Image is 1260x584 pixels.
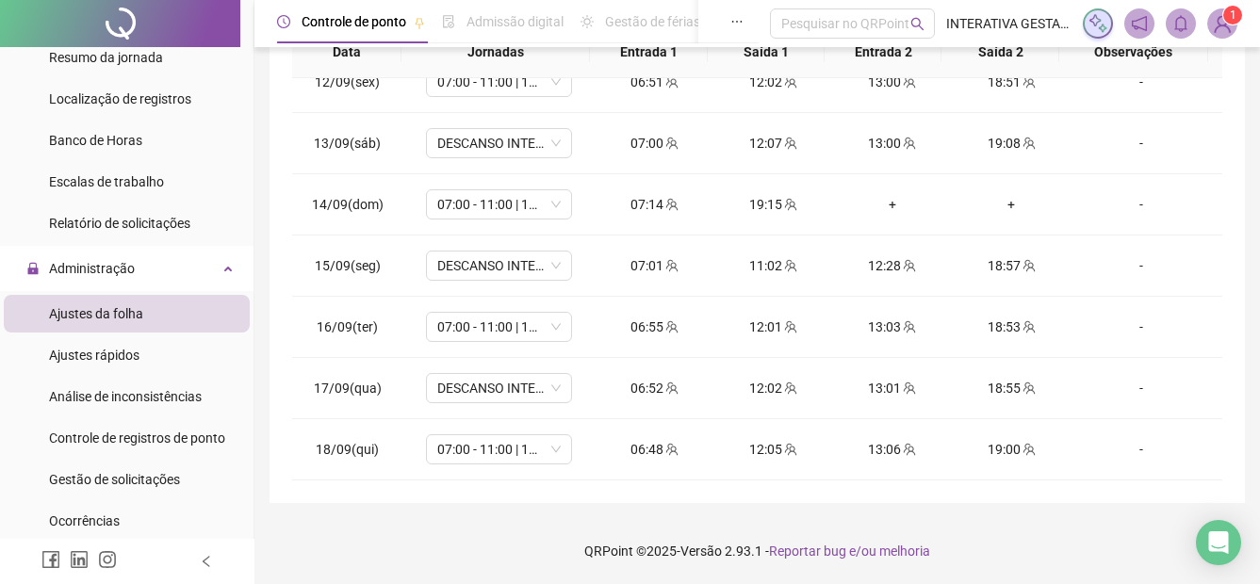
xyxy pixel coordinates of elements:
span: Controle de ponto [302,14,406,29]
span: 18/09(qui) [316,442,379,457]
span: 12/09(sex) [315,74,380,89]
div: 12:07 [728,133,817,154]
div: 12:01 [728,316,817,337]
span: 1 [1230,8,1236,22]
div: - [1086,194,1197,215]
div: - [1086,133,1197,154]
span: sun [581,15,594,28]
span: Versão [680,543,722,559]
div: 19:00 [967,439,1055,460]
div: 12:28 [848,255,937,276]
span: Ajustes da folha [49,306,143,321]
span: team [1021,443,1036,456]
div: 12:05 [728,439,817,460]
div: 12:02 [728,72,817,92]
div: 19:08 [967,133,1055,154]
th: Saída 1 [708,26,825,78]
span: team [782,198,797,211]
sup: Atualize o seu contato no menu Meus Dados [1223,6,1242,24]
div: + [967,194,1055,215]
span: team [1021,259,1036,272]
span: team [782,320,797,333]
span: instagram [98,550,117,569]
span: left [200,555,213,568]
div: + [848,194,937,215]
div: - [1086,72,1197,92]
footer: QRPoint © 2025 - 2.93.1 - [254,518,1260,584]
span: team [663,381,679,395]
span: DESCANSO INTER-JORNADA [437,374,561,402]
div: 13:01 [848,378,937,398]
span: Escalas de trabalho [49,174,164,189]
span: 13/09(sáb) [314,136,381,151]
th: Saída 2 [941,26,1058,78]
div: Open Intercom Messenger [1196,520,1241,565]
div: 06:52 [610,378,698,398]
div: 12:02 [728,378,817,398]
div: - [1086,439,1197,460]
div: 19:15 [728,194,817,215]
div: 06:55 [610,316,698,337]
span: team [901,75,916,89]
span: clock-circle [277,15,290,28]
span: team [901,443,916,456]
span: team [782,137,797,150]
div: 18:55 [967,378,1055,398]
span: team [782,443,797,456]
span: Observações [1074,41,1193,62]
span: 15/09(seg) [315,258,381,273]
span: file-done [442,15,455,28]
span: 07:00 - 11:00 | 12:00 - 19:00 [437,313,561,341]
span: facebook [41,550,60,569]
span: notification [1131,15,1148,32]
span: Análise de inconsistências [49,389,202,404]
span: Gestão de solicitações [49,472,180,487]
div: 06:48 [610,439,698,460]
span: team [1021,75,1036,89]
div: 11:02 [728,255,817,276]
span: team [663,443,679,456]
span: DESCANSO INTER-JORNADA [437,129,561,157]
span: linkedin [70,550,89,569]
span: team [782,381,797,395]
span: 16/09(ter) [317,319,378,334]
span: team [663,137,679,150]
span: Relatório de solicitações [49,216,190,231]
span: Controle de registros de ponto [49,430,225,446]
span: team [1021,320,1036,333]
span: team [663,198,679,211]
div: 18:51 [967,72,1055,92]
span: 07:00 - 11:00 | 12:00 - 19:00 [437,68,561,96]
span: team [1021,137,1036,150]
div: 13:06 [848,439,937,460]
span: team [782,75,797,89]
div: 18:57 [967,255,1055,276]
th: Entrada 1 [590,26,707,78]
span: Administração [49,261,135,276]
div: 13:00 [848,72,937,92]
span: INTERATIVA GESTAO CONDOMINIAL LTDA [946,13,1072,34]
div: 06:51 [610,72,698,92]
span: Banco de Horas [49,133,142,148]
th: Jornadas [401,26,590,78]
span: DESCANSO INTER-JORNADA [437,251,561,280]
span: team [663,259,679,272]
div: 07:00 [610,133,698,154]
span: Gestão de férias [605,14,700,29]
span: lock [26,262,40,275]
div: 07:14 [610,194,698,215]
div: 18:53 [967,316,1055,337]
span: search [910,17,925,31]
div: - [1086,255,1197,276]
span: team [901,259,916,272]
span: 14/09(dom) [312,197,384,212]
th: Observações [1059,26,1208,78]
span: Ajustes rápidos [49,348,139,363]
th: Data [292,26,401,78]
span: bell [1172,15,1189,32]
div: 13:03 [848,316,937,337]
div: - [1086,378,1197,398]
span: Ocorrências [49,513,120,528]
span: team [1021,381,1036,395]
span: team [663,320,679,333]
